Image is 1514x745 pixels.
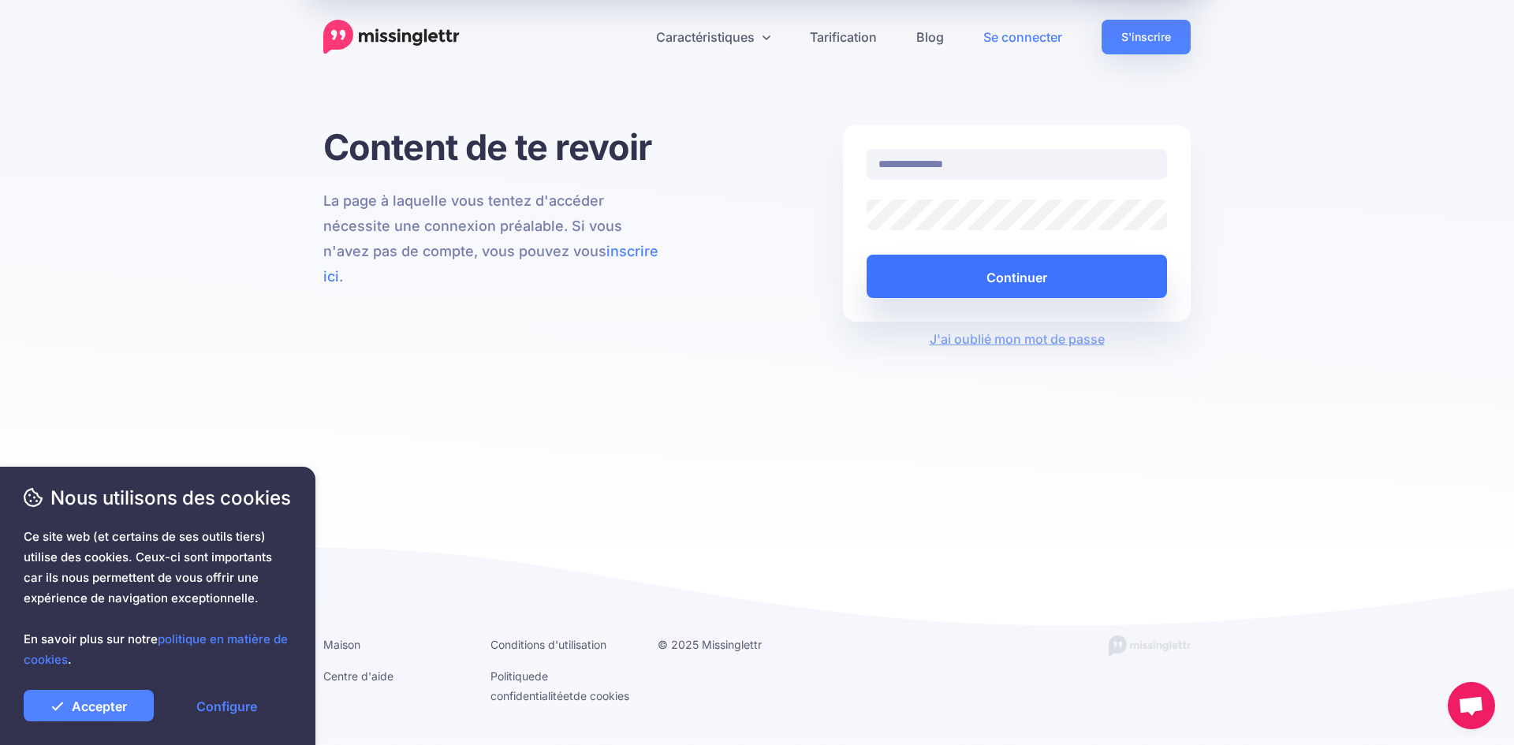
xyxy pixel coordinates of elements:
[810,29,877,45] font: Tarification
[339,268,343,285] font: .
[323,638,360,651] a: Maison
[72,698,127,714] font: Accepter
[50,486,291,509] font: Nous utilisons des cookies
[1121,31,1171,44] font: S'inscrire
[930,331,1105,347] a: J'ai oublié mon mot de passe
[964,20,1082,54] a: Se connecter
[323,669,393,683] a: Centre d'aide
[1448,682,1495,729] a: Ouvrir le chat
[636,20,790,54] a: Caractéristiques
[24,690,154,721] a: Accepter
[867,255,1167,298] button: Continuer
[983,29,1062,45] font: Se connecter
[656,29,755,45] font: Caractéristiques
[490,638,606,651] a: Conditions d'utilisation
[196,698,257,714] font: Configure
[563,689,573,702] font: et
[323,192,622,259] font: La page à laquelle vous tentez d'accéder nécessite une connexion préalable. Si vous n'avez pas de...
[162,690,292,721] a: Configure
[790,20,897,54] a: Tarification
[24,529,272,605] font: Ce site web (et certains de ses outils tiers) utilise des cookies. Ceux-ci sont importants car il...
[897,20,964,54] a: Blog
[24,631,158,646] font: En savoir plus sur notre
[986,269,1047,285] font: Continuer
[1102,20,1191,54] a: S'inscrire
[490,669,535,683] font: Politique
[323,125,651,169] font: Content de te revoir
[658,638,762,651] font: © 2025 Missinglettr
[68,652,72,667] font: .
[573,689,629,702] a: de cookies
[916,29,944,45] font: Blog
